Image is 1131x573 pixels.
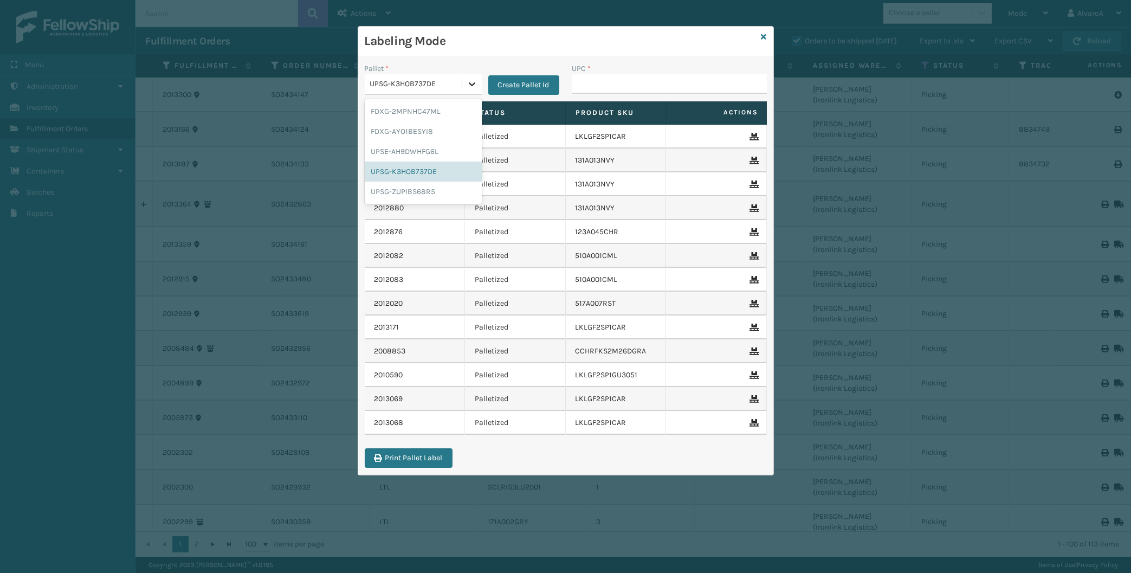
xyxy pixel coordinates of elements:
td: LKLGF2SP1CAR [566,387,667,411]
i: Remove From Pallet [750,204,757,212]
label: Status [475,108,555,118]
i: Remove From Pallet [750,276,757,284]
div: FDXG-2MPNHC47ML [365,101,482,121]
h3: Labeling Mode [365,33,757,49]
i: Remove From Pallet [750,395,757,403]
i: Remove From Pallet [750,181,757,188]
td: Palletized [465,220,566,244]
a: 2013068 [374,417,404,428]
a: 2012082 [374,250,404,261]
td: Palletized [465,363,566,387]
i: Remove From Pallet [750,300,757,307]
i: Remove From Pallet [750,347,757,355]
div: UPSG-K3HOB737DE [370,79,463,90]
button: Create Pallet Id [488,75,559,95]
i: Remove From Pallet [750,228,757,236]
td: CCHRFKS2M26DGRA [566,339,667,363]
td: LKLGF2SP1CAR [566,411,667,435]
a: 2012020 [374,298,403,309]
td: 510A001CML [566,244,667,268]
a: 2012876 [374,227,403,237]
td: Palletized [465,268,566,292]
td: 123A045CHR [566,220,667,244]
i: Remove From Pallet [750,419,757,427]
td: 131A013NVY [566,172,667,196]
div: UPSE-AH9DWHFG6L [365,141,482,162]
td: 131A013NVY [566,196,667,220]
td: Palletized [465,339,566,363]
td: Palletized [465,292,566,316]
label: Pallet [365,63,389,74]
a: 2013069 [374,394,403,404]
td: Palletized [465,172,566,196]
td: 131A013NVY [566,149,667,172]
i: Remove From Pallet [750,157,757,164]
a: 2012880 [374,203,404,214]
td: Palletized [465,387,566,411]
td: Palletized [465,125,566,149]
div: UPSG-K3HOB737DE [365,162,482,182]
td: 510A001CML [566,268,667,292]
button: Print Pallet Label [365,448,453,468]
label: UPC [572,63,591,74]
a: 2013171 [374,322,399,333]
td: Palletized [465,149,566,172]
td: LKLGF2SP1CAR [566,125,667,149]
i: Remove From Pallet [750,252,757,260]
div: FDXG-AYO1BESYI8 [365,121,482,141]
td: Palletized [465,196,566,220]
td: Palletized [465,316,566,339]
a: 2010590 [374,370,403,381]
td: Palletized [465,244,566,268]
i: Remove From Pallet [750,324,757,331]
span: Actions [670,104,765,121]
div: UPSG-ZUPIBS68R5 [365,182,482,202]
i: Remove From Pallet [750,371,757,379]
td: LKLGF2SP1GU3051 [566,363,667,387]
td: 517A007RST [566,292,667,316]
label: Product SKU [576,108,656,118]
a: 2012083 [374,274,404,285]
a: 2008853 [374,346,406,357]
td: Palletized [465,411,566,435]
td: LKLGF2SP1CAR [566,316,667,339]
i: Remove From Pallet [750,133,757,140]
